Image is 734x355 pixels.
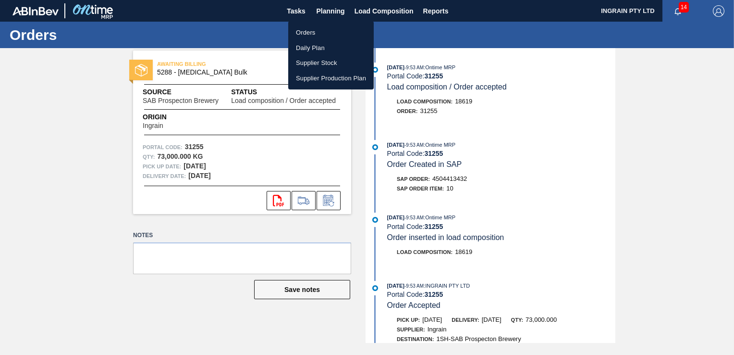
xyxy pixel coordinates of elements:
[288,55,374,71] a: Supplier Stock
[288,71,374,86] a: Supplier Production Plan
[288,25,374,40] a: Orders
[288,40,374,56] a: Daily Plan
